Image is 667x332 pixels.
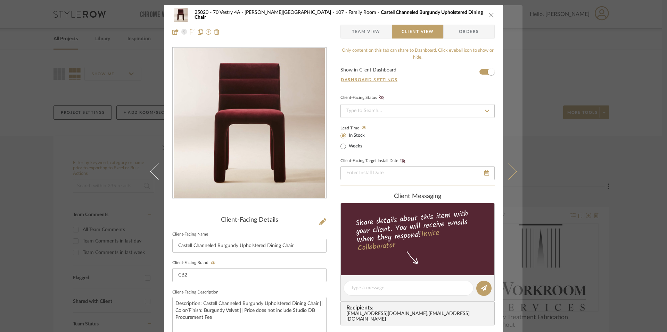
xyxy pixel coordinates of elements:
img: Remove from project [214,29,220,35]
button: Dashboard Settings [340,77,398,83]
span: Orders [451,25,487,39]
label: Client-Facing Target Install Date [340,159,407,163]
button: Client-Facing Target Install Date [398,159,407,163]
div: client Messaging [340,193,495,201]
input: Enter Install Date [340,166,495,180]
div: Only content on this tab can share to Dashboard. Click eyeball icon to show or hide. [340,47,495,61]
div: [EMAIL_ADDRESS][DOMAIN_NAME] , [EMAIL_ADDRESS][DOMAIN_NAME] [346,311,492,322]
label: Client-Facing Brand [172,261,218,265]
div: Client-Facing Status [340,94,386,101]
span: Client View [402,25,434,39]
div: Share details about this item with your client. You will receive emails when they respond! [340,208,496,254]
button: Lead Time [359,125,369,131]
span: 25020 - 70 Vestry 4A - [PERSON_NAME][GEOGRAPHIC_DATA] [195,10,336,15]
div: 0 [173,48,326,198]
label: Lead Time [340,125,376,131]
label: Client-Facing Description [172,291,219,294]
span: Recipients: [346,305,492,311]
input: Enter Client-Facing Brand [172,268,327,282]
img: 0ae93561-840b-4b84-907f-407435ccb5a6_48x40.jpg [172,8,189,22]
div: Client-Facing Details [172,216,327,224]
input: Enter Client-Facing Item Name [172,239,327,253]
span: Team View [352,25,380,39]
input: Type to Search… [340,104,495,118]
span: 107 - Family Room [336,10,381,15]
label: Client-Facing Name [172,233,208,236]
button: Client-Facing Brand [208,261,218,265]
span: Castell Channeled Burgundy Upholstered Dining Chair [195,10,483,20]
img: 0ae93561-840b-4b84-907f-407435ccb5a6_436x436.jpg [174,48,325,198]
button: close [488,12,495,18]
label: In Stock [347,133,365,139]
mat-radio-group: Select item type [340,131,376,151]
label: Weeks [347,143,362,150]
